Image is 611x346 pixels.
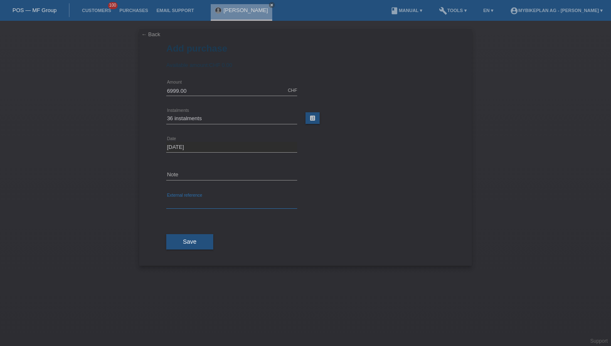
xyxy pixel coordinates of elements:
[166,234,213,250] button: Save
[166,62,445,68] div: Available amount:
[439,7,447,15] i: build
[12,7,57,13] a: POS — MF Group
[305,112,320,124] a: calculate
[435,8,471,13] a: buildTools ▾
[141,31,160,37] a: ← Back
[390,7,399,15] i: book
[506,8,607,13] a: account_circleMybikeplan AG - [PERSON_NAME] ▾
[108,2,118,9] span: 100
[224,7,268,13] a: [PERSON_NAME]
[270,3,274,7] i: close
[386,8,426,13] a: bookManual ▾
[510,7,518,15] i: account_circle
[269,2,275,8] a: close
[78,8,115,13] a: Customers
[115,8,152,13] a: Purchases
[288,88,297,93] div: CHF
[152,8,198,13] a: Email Support
[183,238,197,245] span: Save
[166,43,445,54] h1: Add purchase
[479,8,498,13] a: EN ▾
[590,338,608,344] a: Support
[209,62,232,68] span: CHF 0.00
[309,115,316,121] i: calculate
